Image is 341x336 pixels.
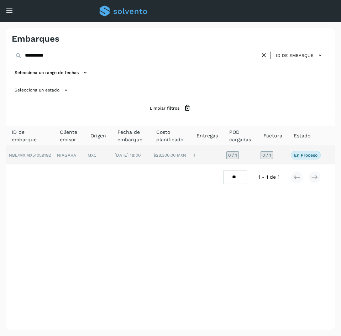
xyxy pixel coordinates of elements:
td: MXC [85,146,112,164]
span: Origen [90,132,106,140]
span: NBL/MX.MX51059192 [9,153,51,158]
button: Selecciona un estado [12,84,73,96]
span: 1 - 1 de 1 [258,173,279,181]
span: Limpiar filtros [150,105,179,111]
button: Limpiar filtros [12,101,329,115]
h4: Embarques [12,34,59,44]
button: Selecciona un rango de fechas [12,67,92,79]
span: [DATE] 18:00 [115,153,141,158]
span: POD cargadas [229,128,252,143]
span: Entregas [196,132,218,140]
span: ID de embarque [276,52,314,59]
span: ID de embarque [12,128,48,143]
span: Factura [263,132,282,140]
span: Cliente emisor [60,128,79,143]
td: 1 [191,146,224,164]
span: Estado [294,132,310,140]
p: En proceso [294,153,318,158]
td: NIAGARA [54,146,85,164]
span: 0 / 1 [262,153,271,157]
button: ID de embarque [274,50,326,61]
td: $28,300.00 MXN [151,146,190,164]
span: Costo planificado [156,128,185,143]
span: Fecha de embarque [117,128,145,143]
span: 0 / 1 [228,153,237,157]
